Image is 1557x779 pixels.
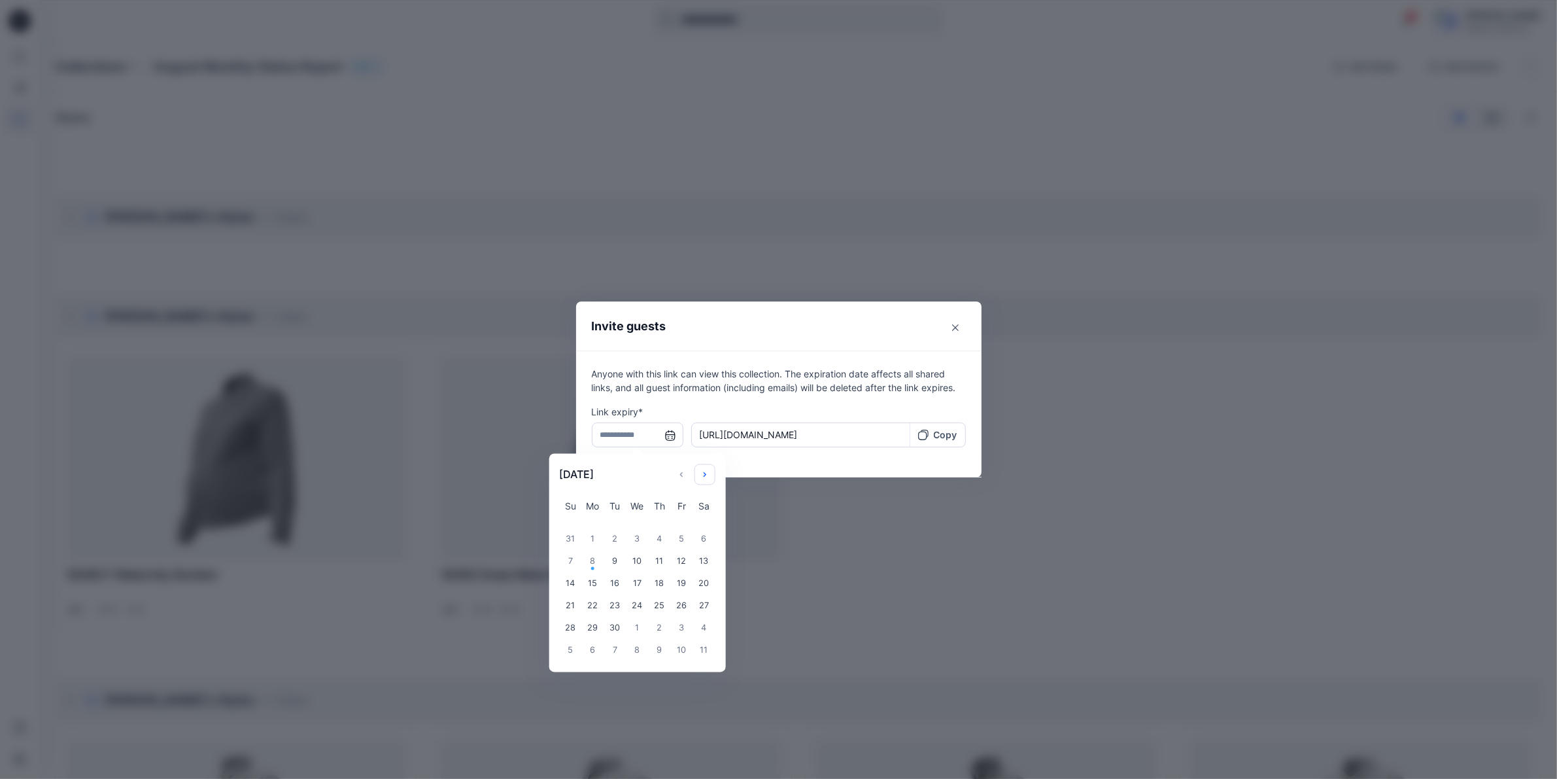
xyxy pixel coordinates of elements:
p: Anyone with this link can view this collection. The expiration date affects all shared links, and... [592,367,966,394]
div: Choose Saturday, October 4th, 2025 [693,617,715,640]
div: Choose Wednesday, September 17th, 2025 [626,573,648,595]
div: Choose Wednesday, September 24th, 2025 [626,595,648,617]
div: Choose Tuesday, September 16th, 2025 [604,573,626,595]
div: Choose Tuesday, October 7th, 2025 [604,640,626,662]
div: Choose Monday, September 15th, 2025 [581,573,604,595]
div: Choose Date [549,454,725,672]
div: Choose Friday, September 19th, 2025 [670,573,693,595]
p: [URL][DOMAIN_NAME] [700,428,902,441]
p: Link expiry* [592,405,966,419]
p: Copy [934,428,957,441]
div: Choose Monday, October 6th, 2025 [581,640,604,662]
div: Choose Wednesday, September 10th, 2025 [626,551,648,573]
div: Monday [581,496,604,518]
div: Saturday [693,496,715,518]
div: Wednesday [626,496,648,518]
div: Choose Friday, September 26th, 2025 [670,595,693,617]
div: Choose Sunday, September 28th, 2025 [559,617,581,640]
div: Choose Thursday, September 11th, 2025 [648,551,670,573]
div: Sunday [559,496,581,518]
div: Choose Wednesday, October 1st, 2025 [626,617,648,640]
div: Choose Saturday, September 20th, 2025 [693,573,715,595]
div: Month September, 2025 [559,528,715,662]
div: Choose Saturday, September 27th, 2025 [693,595,715,617]
div: Friday [670,496,693,518]
div: Choose Friday, September 12th, 2025 [670,551,693,573]
div: Choose Thursday, October 9th, 2025 [648,640,670,662]
div: Choose Tuesday, September 30th, 2025 [604,617,626,640]
div: Choose Friday, October 3rd, 2025 [670,617,693,640]
div: Choose Sunday, September 14th, 2025 [559,573,581,595]
div: Choose Thursday, September 18th, 2025 [648,573,670,595]
div: Choose Saturday, September 13th, 2025 [693,551,715,573]
div: Choose Thursday, September 25th, 2025 [648,595,670,617]
div: Choose Monday, September 29th, 2025 [581,617,604,640]
p: [DATE] [559,467,594,483]
button: Close [945,317,966,338]
div: Choose Sunday, October 5th, 2025 [559,640,581,662]
div: Thursday [648,496,670,518]
div: Tuesday [604,496,626,518]
div: Choose Sunday, September 21st, 2025 [559,595,581,617]
header: Invite guests [576,302,982,351]
div: Choose Friday, October 10th, 2025 [670,640,693,662]
div: Choose Thursday, October 2nd, 2025 [648,617,670,640]
div: Choose Monday, September 22nd, 2025 [581,595,604,617]
div: Choose Saturday, October 11th, 2025 [693,640,715,662]
div: Choose Tuesday, September 23rd, 2025 [604,595,626,617]
div: Choose Tuesday, September 9th, 2025 [604,551,626,573]
div: Choose Wednesday, October 8th, 2025 [626,640,648,662]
